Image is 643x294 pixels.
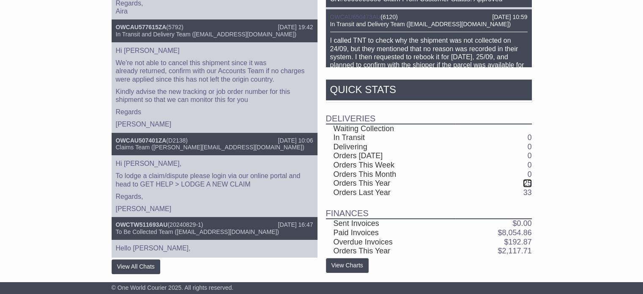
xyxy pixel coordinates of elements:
[326,188,456,198] td: Orders Last Year
[527,170,531,179] a: 0
[168,137,186,144] span: D2138
[326,124,456,134] td: Waiting Collection
[326,143,456,152] td: Delivering
[512,219,531,228] a: $0.00
[116,192,313,201] p: Regards,
[326,151,456,161] td: Orders [DATE]
[116,59,313,83] p: We're not able to cancel this shipment since it was already returned, confirm with our Accounts T...
[330,14,528,21] div: ( )
[326,102,532,124] td: Deliveries
[326,161,456,170] td: Orders This Week
[330,21,511,27] span: In Transit and Delivery Team ([EMAIL_ADDRESS][DOMAIN_NAME])
[523,179,531,187] a: 25
[492,14,527,21] div: [DATE] 10:59
[527,133,531,142] a: 0
[116,205,313,213] p: [PERSON_NAME]
[116,244,313,252] p: Hello [PERSON_NAME],
[116,137,167,144] a: OWCAU507401ZA
[116,256,313,272] p: It is best that you cancel this particular booking and re-book with the right shipper's address t...
[326,170,456,179] td: Orders This Month
[116,137,313,144] div: ( )
[278,137,313,144] div: [DATE] 10:06
[527,161,531,169] a: 0
[112,284,234,291] span: © One World Courier 2025. All rights reserved.
[498,228,531,237] a: $8,054.86
[383,14,396,20] span: 6120
[116,108,313,116] p: Regards
[326,247,456,256] td: Orders This Year
[502,247,531,255] span: 2,117.71
[330,36,528,85] p: I called TNT to check why the shipment was not collected on 24/09, but they mentioned that no rea...
[116,120,313,128] p: [PERSON_NAME]
[116,144,304,151] span: Claims Team ([PERSON_NAME][EMAIL_ADDRESS][DOMAIN_NAME])
[116,31,297,38] span: In Transit and Delivery Team ([EMAIL_ADDRESS][DOMAIN_NAME])
[498,247,531,255] a: $2,117.71
[504,238,531,246] a: $192.87
[170,221,201,228] span: 20240829-1
[116,24,313,31] div: ( )
[326,80,532,102] div: Quick Stats
[116,88,313,104] p: Kindly advise the new tracking or job order number for this shipment so that we can monitor this ...
[116,47,313,55] p: Hi [PERSON_NAME]
[112,259,160,274] button: View All Chats
[168,24,181,30] span: 5792
[502,228,531,237] span: 8,054.86
[116,159,313,168] p: Hi [PERSON_NAME],
[527,151,531,160] a: 0
[116,172,313,188] p: To lodge a claim/dispute please login via our online portal and head to GET HELP > LODGE A NEW CLAIM
[326,219,456,228] td: Sent Invoices
[523,188,531,197] a: 33
[116,24,167,30] a: OWCAU577615ZA
[116,221,313,228] div: ( )
[116,221,168,228] a: OWCTW511693AU
[278,24,313,31] div: [DATE] 19:42
[326,197,532,219] td: Finances
[326,238,456,247] td: Overdue Invoices
[278,221,313,228] div: [DATE] 16:47
[517,219,531,228] span: 0.00
[326,258,369,273] a: View Charts
[330,14,381,20] a: OWCAU650473AU
[116,228,279,235] span: To Be Collected Team ([EMAIL_ADDRESS][DOMAIN_NAME])
[326,179,456,188] td: Orders This Year
[326,133,456,143] td: In Transit
[508,238,531,246] span: 192.87
[326,228,456,238] td: Paid Invoices
[527,143,531,151] a: 0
